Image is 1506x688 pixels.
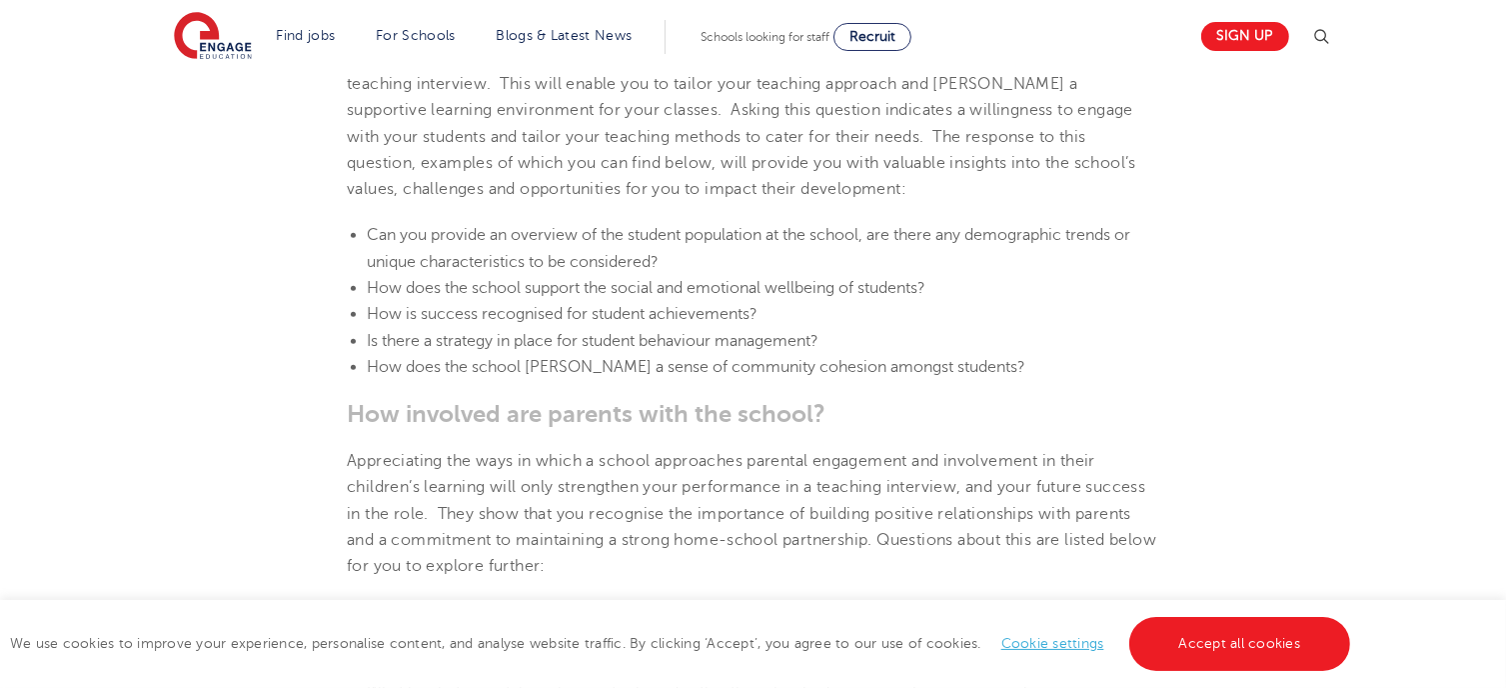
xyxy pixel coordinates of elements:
span: How does the school support the social and emotional wellbeing of students? [367,279,925,297]
span: Recruit [849,29,895,44]
a: Cookie settings [1001,636,1104,651]
span: Appreciating the ways in which a school approaches parental engagement and involvement in their c... [347,452,1156,575]
a: Find jobs [277,28,336,43]
a: Recruit [833,23,911,51]
span: Can you provide an overview of the student population at the school, are there any demographic tr... [367,226,1130,270]
span: We use cookies to improve your experience, personalise content, and analyse website traffic. By c... [10,636,1355,651]
span: How involved are parents with the school? [347,400,825,428]
a: Blogs & Latest News [497,28,633,43]
span: How is success recognised for student achievements? [367,305,757,323]
span: Schools looking for staff [701,30,829,44]
img: Engage Education [174,12,252,62]
a: Accept all cookies [1129,617,1351,671]
a: For Schools [376,28,455,43]
span: How does the school [PERSON_NAME] a sense of community cohesion amongst students? [367,358,1025,376]
span: Is there a strategy in place for student behaviour management? [367,332,818,350]
a: Sign up [1201,22,1289,51]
